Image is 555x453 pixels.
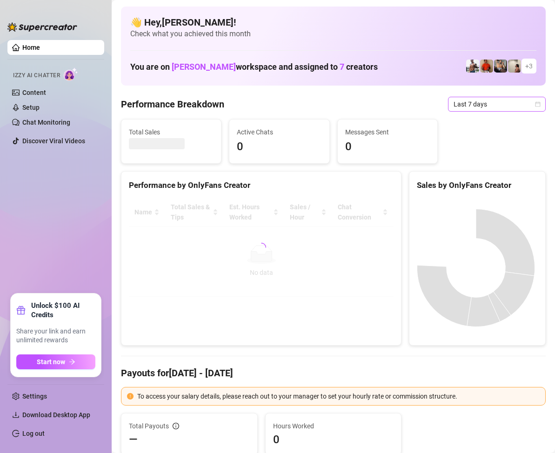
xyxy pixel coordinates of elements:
[121,98,224,111] h4: Performance Breakdown
[121,366,546,380] h4: Payouts for [DATE] - [DATE]
[13,71,60,80] span: Izzy AI Chatter
[69,359,75,365] span: arrow-right
[22,137,85,145] a: Discover Viral Videos
[130,29,536,39] span: Check what you achieved this month
[454,97,540,111] span: Last 7 days
[535,101,541,107] span: calendar
[129,432,138,447] span: —
[345,127,430,137] span: Messages Sent
[127,393,134,400] span: exclamation-circle
[16,306,26,315] span: gift
[22,411,90,419] span: Download Desktop App
[22,430,45,437] a: Log out
[129,179,394,192] div: Performance by OnlyFans Creator
[22,104,40,111] a: Setup
[31,301,95,320] strong: Unlock $100 AI Credits
[137,391,540,401] div: To access your salary details, please reach out to your manager to set your hourly rate or commis...
[172,62,236,72] span: [PERSON_NAME]
[7,22,77,32] img: logo-BBDzfeDw.svg
[466,60,479,73] img: JUSTIN
[480,60,493,73] img: Justin
[130,16,536,29] h4: 👋 Hey, [PERSON_NAME] !
[37,358,65,366] span: Start now
[494,60,507,73] img: George
[256,242,267,253] span: loading
[22,393,47,400] a: Settings
[273,421,394,431] span: Hours Worked
[16,327,95,345] span: Share your link and earn unlimited rewards
[22,119,70,126] a: Chat Monitoring
[64,67,78,81] img: AI Chatter
[237,138,321,156] span: 0
[129,127,214,137] span: Total Sales
[16,354,95,369] button: Start nowarrow-right
[12,411,20,419] span: download
[173,423,179,429] span: info-circle
[417,179,538,192] div: Sales by OnlyFans Creator
[22,44,40,51] a: Home
[340,62,344,72] span: 7
[345,138,430,156] span: 0
[129,421,169,431] span: Total Payouts
[525,61,533,71] span: + 3
[273,432,394,447] span: 0
[22,89,46,96] a: Content
[130,62,378,72] h1: You are on workspace and assigned to creators
[237,127,321,137] span: Active Chats
[508,60,521,73] img: Ralphy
